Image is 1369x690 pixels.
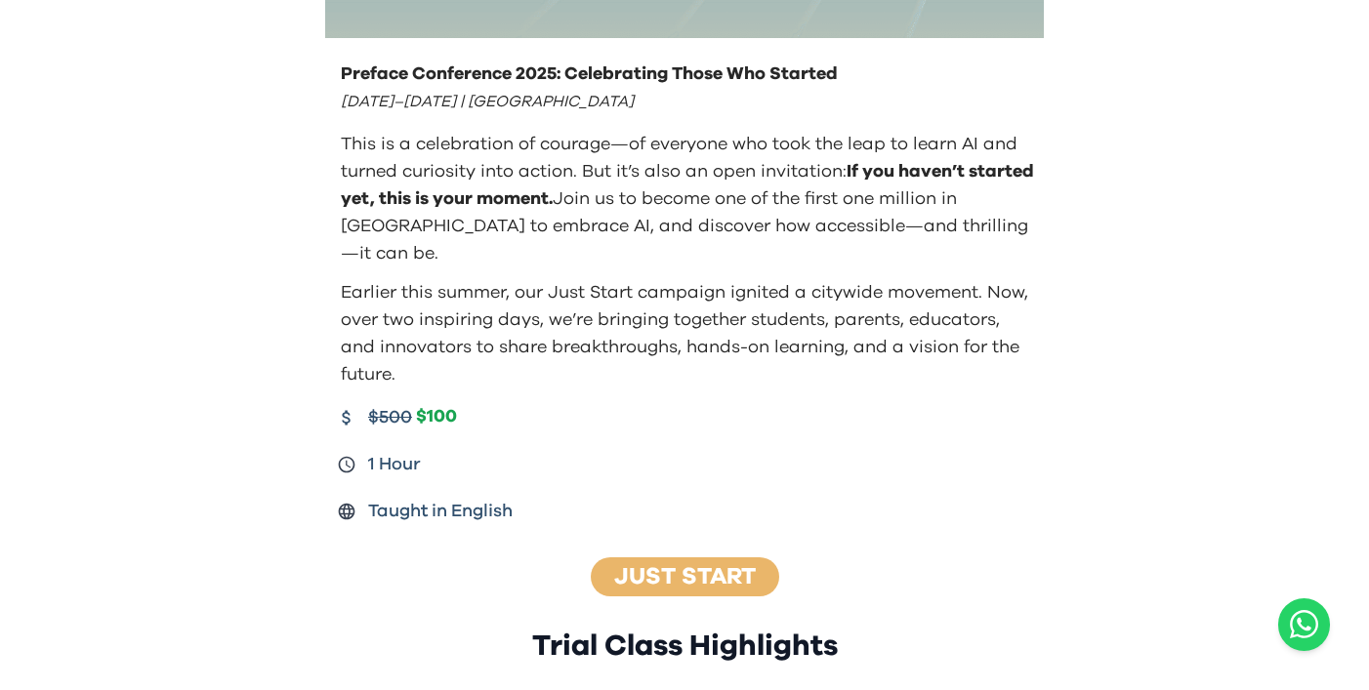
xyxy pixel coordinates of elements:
[368,404,412,431] span: $500
[368,451,421,478] span: 1 Hour
[341,88,1036,115] p: [DATE]–[DATE] | [GEOGRAPHIC_DATA]
[585,556,785,597] button: Just Start
[614,565,756,589] a: Just Start
[368,498,513,525] span: Taught in English
[416,406,457,428] span: $100
[1278,598,1330,651] button: Open WhatsApp chat
[1278,598,1330,651] a: Chat with us on WhatsApp
[325,629,1044,664] h2: Trial Class Highlights
[341,279,1036,388] p: Earlier this summer, our Just Start campaign ignited a citywide movement. Now, over two inspiring...
[341,131,1036,267] p: This is a celebration of courage—of everyone who took the leap to learn AI and turned curiosity i...
[341,61,1036,88] p: Preface Conference 2025: Celebrating Those Who Started
[341,163,1034,208] span: If you haven’t started yet, this is your moment.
